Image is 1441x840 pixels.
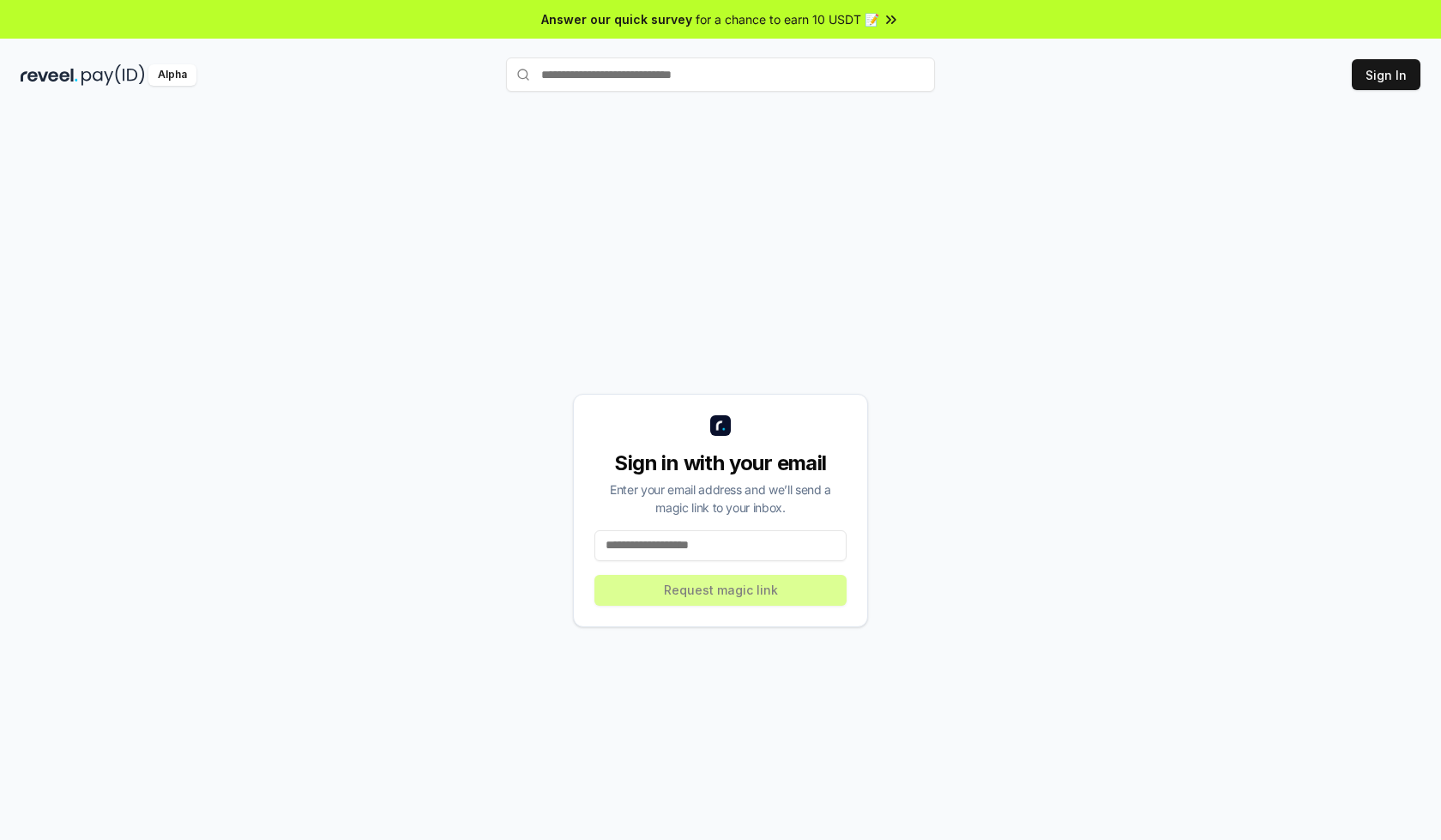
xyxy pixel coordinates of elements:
[148,64,196,86] div: Alpha
[1352,59,1420,90] button: Sign In
[594,480,847,517] div: Enter your email address and we’ll send a magic link to your inbox.
[594,450,847,477] div: Sign in with your email
[696,10,879,28] span: for a chance to earn 10 USDT 📝
[710,415,731,436] img: logo_small
[21,64,78,86] img: reveel_dark
[541,10,692,28] span: Answer our quick survey
[81,64,145,86] img: pay_id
